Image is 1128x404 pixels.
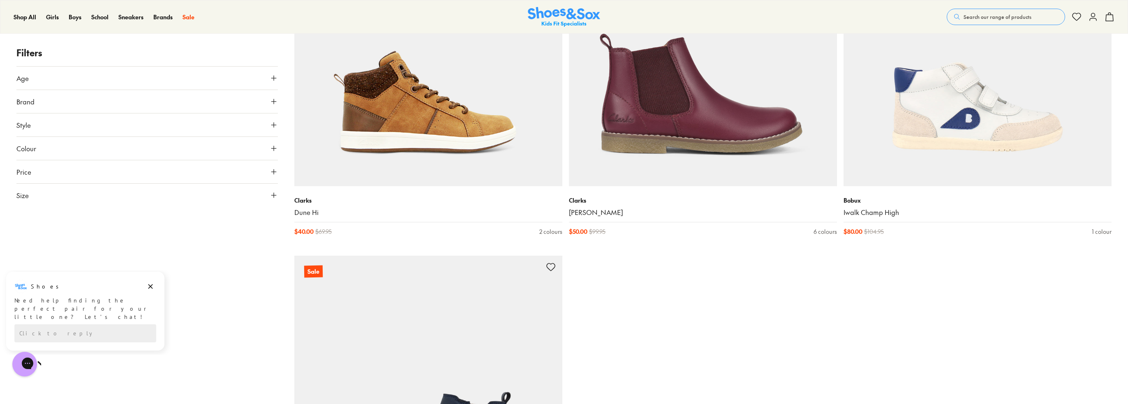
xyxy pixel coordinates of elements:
p: Bobux [844,196,1112,205]
a: School [91,13,109,21]
div: 1 colour [1092,227,1112,236]
span: Style [16,120,31,130]
div: 2 colours [539,227,562,236]
a: Boys [69,13,81,21]
a: Girls [46,13,59,21]
a: [PERSON_NAME] [569,208,837,217]
button: Colour [16,137,278,160]
p: Filters [16,46,278,60]
span: Search our range of products [964,13,1031,21]
p: Sale [304,265,324,278]
a: Iwalk Champ High [844,208,1112,217]
a: Shoes & Sox [528,7,600,27]
div: 6 colours [814,227,837,236]
a: Shop All [14,13,36,21]
span: Price [16,167,31,177]
button: Style [16,113,278,136]
button: Price [16,160,278,183]
div: Campaign message [6,1,164,80]
span: Age [16,73,29,83]
span: $ 40.00 [294,227,314,236]
button: Brand [16,90,278,113]
button: Dismiss campaign [145,10,156,22]
button: Search our range of products [947,9,1065,25]
a: Sale [183,13,194,21]
div: Need help finding the perfect pair for your little one? Let’s chat! [14,26,156,51]
p: Clarks [569,196,837,205]
button: Size [16,184,278,207]
iframe: Gorgias live chat messenger [8,349,41,379]
a: Dune Hi [294,208,562,217]
p: Clarks [294,196,562,205]
img: SNS_Logo_Responsive.svg [528,7,600,27]
button: Age [16,67,278,90]
span: Colour [16,143,36,153]
span: $ 69.95 [315,227,332,236]
span: $ 99.95 [589,227,606,236]
span: $ 104.95 [864,227,884,236]
span: Brand [16,97,35,106]
span: Size [16,190,29,200]
div: Reply to the campaigns [14,54,156,72]
span: $ 50.00 [569,227,587,236]
a: Brands [153,13,173,21]
span: $ 80.00 [844,227,862,236]
img: Shoes logo [14,9,28,23]
div: Message from Shoes. Need help finding the perfect pair for your little one? Let’s chat! [6,9,164,51]
a: Sneakers [118,13,143,21]
h3: Shoes [31,12,63,20]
